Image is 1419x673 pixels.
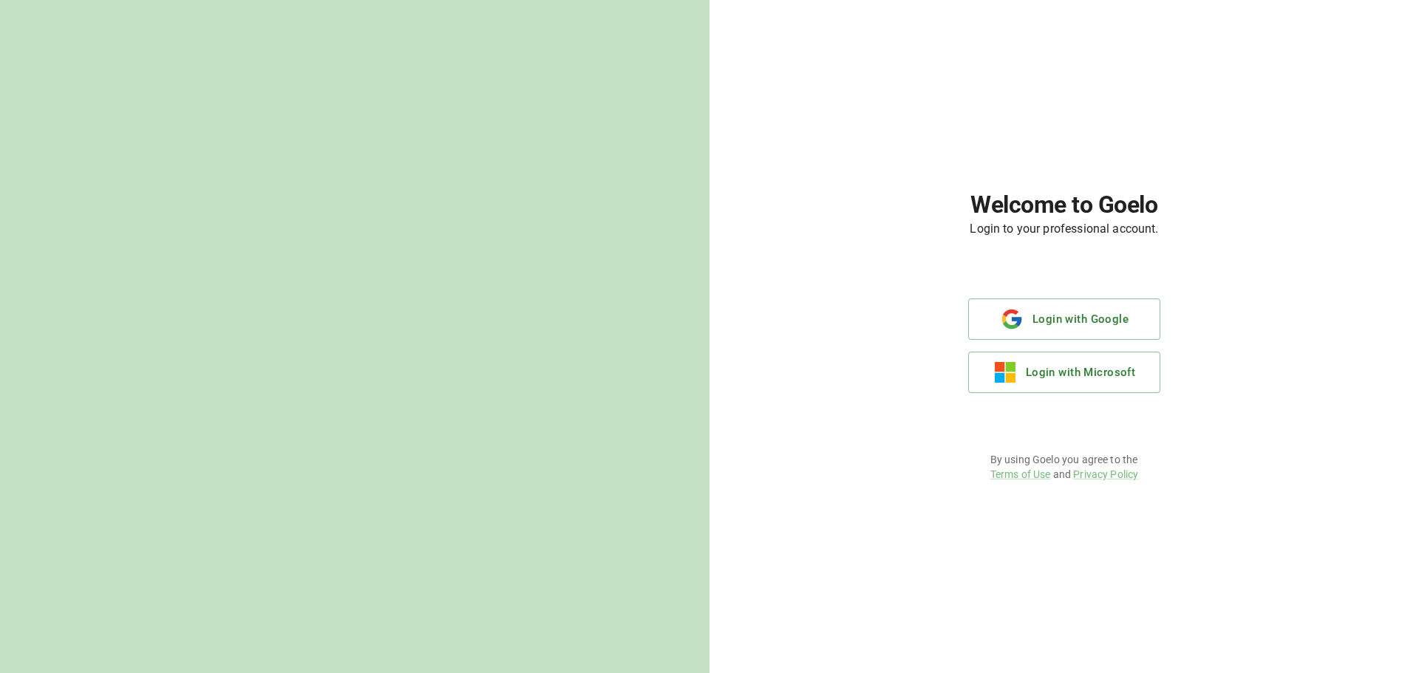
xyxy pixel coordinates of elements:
button: Login with Google [968,298,1160,340]
img: google.b40778ce9db962e9de29649090e3d307.svg [1000,309,1024,329]
a: Privacy Policy [1073,468,1138,480]
button: Login with Microsoft [968,352,1160,393]
h6: Login to your professional account. [970,219,1158,239]
a: Terms of Use [990,468,1051,480]
img: microsoft.e116a418f9c5f551889532b8c5095213.svg [995,362,1015,383]
p: By using Goelo you agree to the and [990,452,1139,482]
h1: Welcome to Goelo [970,191,1157,219]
